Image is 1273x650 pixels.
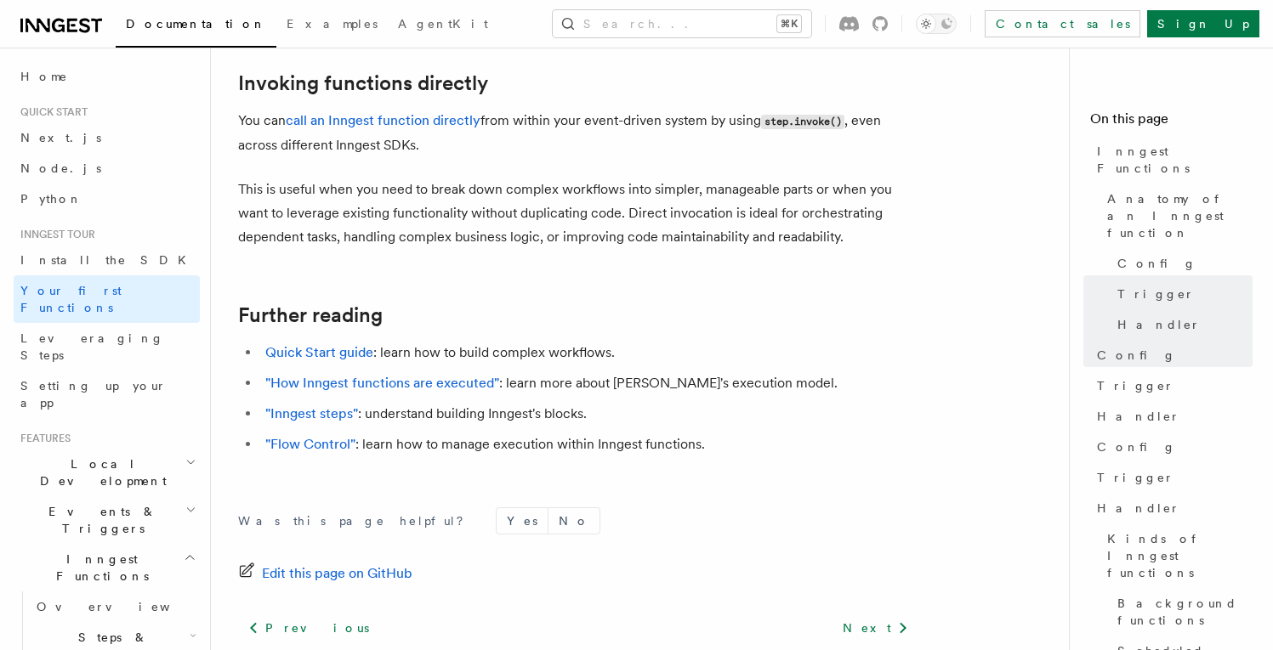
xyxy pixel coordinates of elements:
[14,122,200,153] a: Next.js
[238,178,918,249] p: This is useful when you need to break down complex workflows into simpler, manageable parts or wh...
[265,436,355,452] a: "Flow Control"
[260,432,918,456] li: : learn how to manage execution within Inngest functions.
[398,17,488,31] span: AgentKit
[1111,248,1253,279] a: Config
[20,131,101,144] span: Next.js
[1111,309,1253,340] a: Handler
[548,508,600,534] button: No
[238,562,412,585] a: Edit this page on GitHub
[14,455,185,489] span: Local Development
[1097,347,1176,364] span: Config
[1117,285,1195,302] span: Trigger
[14,61,200,92] a: Home
[1107,190,1253,241] span: Anatomy of an Inngest function
[1097,377,1174,394] span: Trigger
[553,10,811,37] button: Search...⌘K
[497,508,548,534] button: Yes
[1090,136,1253,184] a: Inngest Functions
[20,253,196,267] span: Install the SDK
[1097,408,1180,425] span: Handler
[265,344,373,360] a: Quick Start guide
[1097,143,1253,177] span: Inngest Functions
[20,192,82,206] span: Python
[1090,340,1253,370] a: Config
[20,331,164,362] span: Leveraging Steps
[276,5,388,46] a: Examples
[1147,10,1259,37] a: Sign Up
[265,405,358,421] a: "Inngest steps"
[1090,370,1253,401] a: Trigger
[388,5,498,46] a: AgentKit
[238,512,475,529] p: Was this page helpful?
[1100,523,1253,588] a: Kinds of Inngest functions
[1097,500,1180,517] span: Handler
[20,161,101,175] span: Node.js
[14,370,200,418] a: Setting up your app
[1090,109,1253,136] h4: On this page
[238,303,383,327] a: Further reading
[20,68,68,85] span: Home
[1090,432,1253,462] a: Config
[265,375,499,391] a: "How Inngest functions are executed"
[260,402,918,426] li: : understand building Inngest's blocks.
[238,613,378,643] a: Previous
[30,591,200,622] a: Overview
[262,562,412,585] span: Edit this page on GitHub
[985,10,1140,37] a: Contact sales
[1117,595,1253,629] span: Background functions
[833,613,918,643] a: Next
[14,105,88,119] span: Quick start
[14,323,200,370] a: Leveraging Steps
[1107,530,1253,581] span: Kinds of Inngest functions
[20,379,167,410] span: Setting up your app
[1100,184,1253,248] a: Anatomy of an Inngest function
[1090,401,1253,432] a: Handler
[260,371,918,395] li: : learn more about [PERSON_NAME]'s execution model.
[14,496,200,544] button: Events & Triggers
[287,17,378,31] span: Examples
[20,284,122,314] span: Your first Functions
[14,275,200,323] a: Your first Functions
[1111,279,1253,309] a: Trigger
[1097,438,1176,455] span: Config
[116,5,276,48] a: Documentation
[1097,469,1174,486] span: Trigger
[286,112,480,128] a: call an Inngest function directly
[238,71,488,95] a: Invoking functions directly
[1117,316,1201,333] span: Handler
[1117,255,1196,272] span: Config
[14,449,200,496] button: Local Development
[777,15,801,32] kbd: ⌘K
[1090,462,1253,493] a: Trigger
[14,228,95,241] span: Inngest tour
[37,600,212,613] span: Overview
[14,544,200,591] button: Inngest Functions
[14,153,200,184] a: Node.js
[761,115,844,129] code: step.invoke()
[1090,493,1253,523] a: Handler
[14,432,71,445] span: Features
[126,17,266,31] span: Documentation
[14,503,185,537] span: Events & Triggers
[916,14,957,34] button: Toggle dark mode
[14,184,200,214] a: Python
[14,551,184,585] span: Inngest Functions
[260,341,918,365] li: : learn how to build complex workflows.
[238,109,918,157] p: You can from within your event-driven system by using , even across different Inngest SDKs.
[14,245,200,275] a: Install the SDK
[1111,588,1253,636] a: Background functions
